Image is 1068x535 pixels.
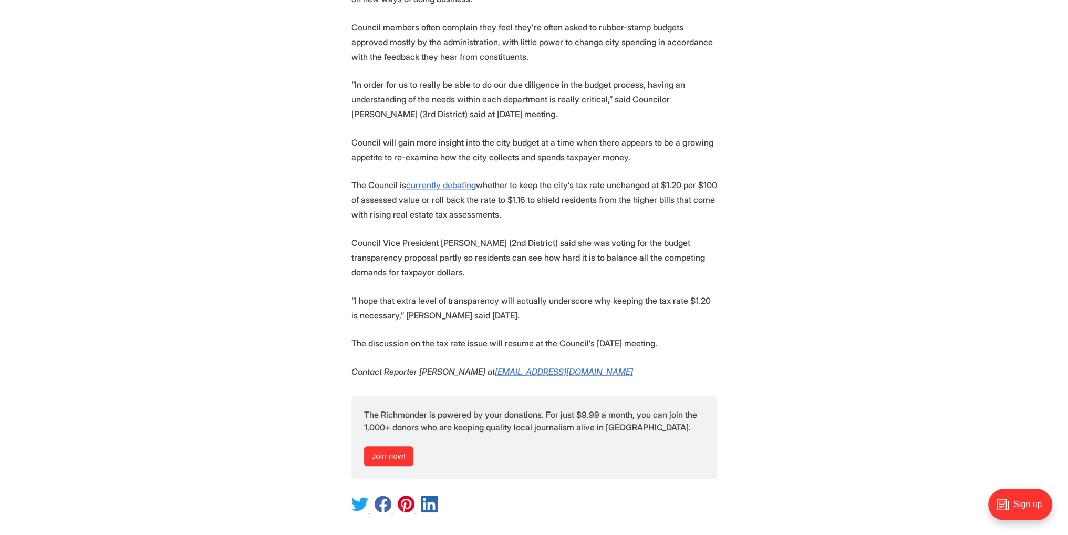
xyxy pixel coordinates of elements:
[351,293,717,323] p: “I hope that extra level of transparency will actually underscore why keeping the tax rate $1.20 ...
[364,446,414,466] a: Join now!
[351,178,717,222] p: The Council is whether to keep the city’s tax rate unchanged at $1.20 per $100 of assessed value ...
[364,409,699,433] span: The Richmonder is powered by your donations. For just $9.99 a month, you can join the 1,000+ dono...
[351,77,717,121] p: “In order for us to really be able to do our due diligence in the budget process, having an under...
[351,336,717,351] p: The discussion on the tax rate issue will resume at the Council’s [DATE] meeting.
[495,366,633,377] a: [EMAIL_ADDRESS][DOMAIN_NAME]
[351,235,717,280] p: Council Vice President [PERSON_NAME] (2nd District) said she was voting for the budget transparen...
[351,20,717,64] p: Council members often complain they feel they’re often asked to rubber-stamp budgets approved mos...
[406,180,476,190] a: currently debating
[979,483,1068,535] iframe: portal-trigger
[351,366,495,377] em: Contact Reporter [PERSON_NAME] at
[351,135,717,164] p: Council will gain more insight into the city budget at a time when there appears to be a growing ...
